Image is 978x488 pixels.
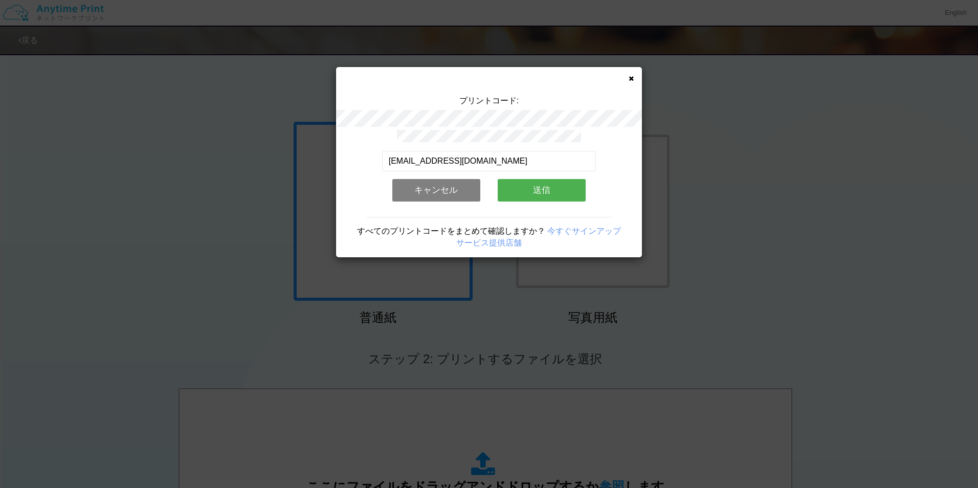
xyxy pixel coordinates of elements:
[357,227,545,235] span: すべてのプリントコードをまとめて確認しますか？
[456,238,522,247] a: サービス提供店舗
[392,179,480,202] button: キャンセル
[547,227,621,235] a: 今すぐサインアップ
[382,151,596,171] input: メールアドレス
[459,96,519,105] span: プリントコード:
[498,179,586,202] button: 送信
